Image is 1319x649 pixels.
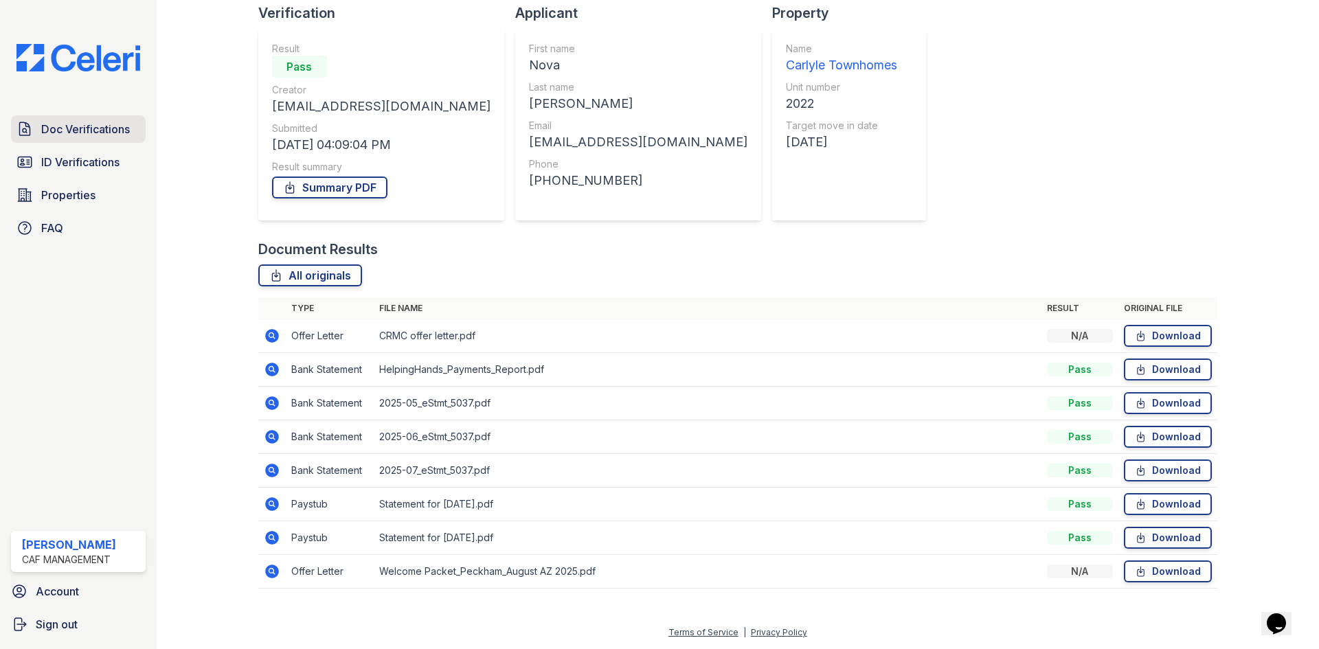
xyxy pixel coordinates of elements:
td: 2025-07_eStmt_5037.pdf [374,454,1041,488]
a: Download [1124,527,1212,549]
a: Download [1124,325,1212,347]
div: First name [529,42,747,56]
span: Properties [41,187,95,203]
div: Unit number [786,80,897,94]
td: Statement for [DATE].pdf [374,488,1041,521]
div: Email [529,119,747,133]
td: Statement for [DATE].pdf [374,521,1041,555]
div: Result summary [272,160,491,174]
a: Download [1124,459,1212,481]
div: Result [272,42,491,56]
a: Download [1124,493,1212,515]
div: Submitted [272,122,491,135]
td: Bank Statement [286,420,374,454]
div: Phone [529,157,747,171]
a: Download [1124,560,1212,582]
td: Bank Statement [286,387,374,420]
td: Offer Letter [286,555,374,589]
td: Offer Letter [286,319,374,353]
div: Carlyle Townhomes [786,56,897,75]
div: Pass [1047,396,1113,410]
div: Pass [1047,531,1113,545]
div: Pass [1047,497,1113,511]
div: Last name [529,80,747,94]
div: Verification [258,3,515,23]
a: Summary PDF [272,177,387,198]
div: Name [786,42,897,56]
th: File name [374,297,1041,319]
a: Privacy Policy [751,627,807,637]
div: | [743,627,746,637]
span: Sign out [36,616,78,633]
div: Document Results [258,240,378,259]
a: Properties [11,181,146,209]
th: Type [286,297,374,319]
a: ID Verifications [11,148,146,176]
td: 2025-06_eStmt_5037.pdf [374,420,1041,454]
div: Nova [529,56,747,75]
div: [EMAIL_ADDRESS][DOMAIN_NAME] [272,97,491,116]
a: Download [1124,358,1212,380]
a: Terms of Service [668,627,739,637]
div: N/A [1047,565,1113,578]
div: Applicant [515,3,772,23]
td: CRMC offer letter.pdf [374,319,1041,353]
a: Sign out [5,611,151,638]
th: Result [1041,297,1118,319]
a: Download [1124,426,1212,448]
td: 2025-05_eStmt_5037.pdf [374,387,1041,420]
div: [EMAIL_ADDRESS][DOMAIN_NAME] [529,133,747,152]
div: Target move in date [786,119,897,133]
td: HelpingHands_Payments_Report.pdf [374,353,1041,387]
div: [PHONE_NUMBER] [529,171,747,190]
a: All originals [258,264,362,286]
a: Name Carlyle Townhomes [786,42,897,75]
span: ID Verifications [41,154,120,170]
div: Pass [272,56,327,78]
iframe: chat widget [1261,594,1305,635]
div: Pass [1047,363,1113,376]
div: [PERSON_NAME] [22,536,116,553]
div: 2022 [786,94,897,113]
td: Paystub [286,488,374,521]
div: N/A [1047,329,1113,343]
a: Doc Verifications [11,115,146,143]
th: Original file [1118,297,1217,319]
span: Doc Verifications [41,121,130,137]
a: Account [5,578,151,605]
div: [DATE] [786,133,897,152]
div: Property [772,3,937,23]
span: FAQ [41,220,63,236]
td: Welcome Packet_Peckham_August AZ 2025.pdf [374,555,1041,589]
span: Account [36,583,79,600]
td: Bank Statement [286,454,374,488]
td: Paystub [286,521,374,555]
div: [PERSON_NAME] [529,94,747,113]
div: Pass [1047,464,1113,477]
a: Download [1124,392,1212,414]
td: Bank Statement [286,353,374,387]
div: Creator [272,83,491,97]
div: Pass [1047,430,1113,444]
div: CAF Management [22,553,116,567]
a: FAQ [11,214,146,242]
div: [DATE] 04:09:04 PM [272,135,491,155]
img: CE_Logo_Blue-a8612792a0a2168367f1c8372b55b34899dd931a85d93a1a3d3e32e68fde9ad4.png [5,44,151,71]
